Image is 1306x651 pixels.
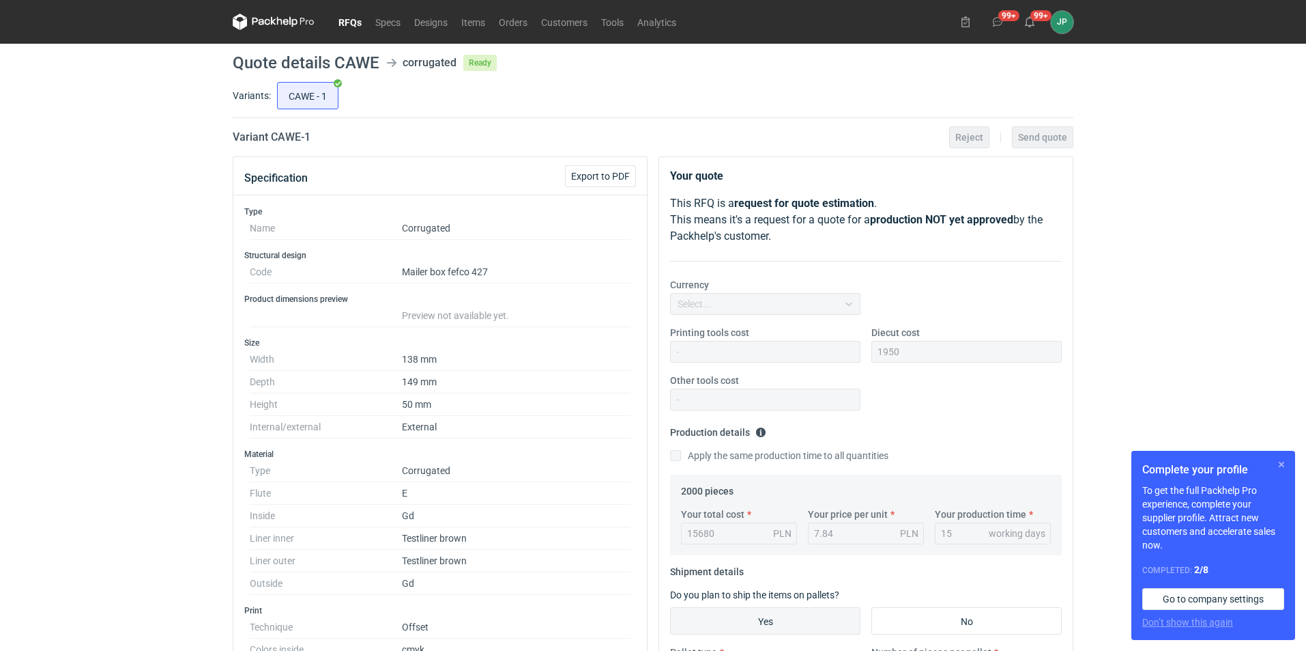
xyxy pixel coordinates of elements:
strong: Your quote [670,169,723,182]
button: Reject [949,126,989,148]
h3: Structural design [244,250,636,261]
dd: Gd [402,572,630,595]
a: Analytics [630,14,683,30]
h1: Quote details CAWE [233,55,379,71]
label: Printing tools cost [670,326,749,340]
label: Other tools cost [670,374,739,387]
div: Justyna Powała [1051,11,1073,33]
label: Your price per unit [808,508,888,521]
strong: production NOT yet approved [870,213,1013,226]
label: CAWE - 1 [277,82,338,109]
dd: External [402,416,630,439]
p: This RFQ is a . This means it's a request for a quote for a by the Packhelp's customer. [670,195,1062,245]
dd: Offset [402,616,630,639]
dt: Width [250,348,402,371]
dt: Inside [250,505,402,527]
legend: 2000 pieces [681,480,734,497]
label: Diecut cost [871,326,920,340]
button: Skip for now [1273,456,1290,473]
p: To get the full Packhelp Pro experience, complete your supplier profile. Attract new customers an... [1142,484,1284,552]
legend: Shipment details [670,561,744,577]
strong: 2 / 8 [1194,564,1208,575]
a: Specs [368,14,407,30]
button: Specification [244,162,308,195]
strong: request for quote estimation [734,197,874,210]
div: corrugated [403,55,456,71]
button: Send quote [1012,126,1073,148]
h3: Size [244,337,636,348]
span: Preview not available yet. [402,310,509,321]
a: RFQs [332,14,368,30]
dd: E [402,482,630,505]
label: Apply the same production time to all quantities [670,449,888,462]
a: Tools [594,14,630,30]
label: Your total cost [681,508,744,521]
dd: Corrugated [402,217,630,240]
dt: Type [250,460,402,482]
dd: Mailer box fefco 427 [402,261,630,283]
label: Variants: [233,89,271,102]
dd: Testliner brown [402,527,630,550]
dt: Height [250,393,402,416]
a: Go to company settings [1142,588,1284,610]
button: Export to PDF [565,165,636,187]
a: Customers [534,14,594,30]
h2: Variant CAWE - 1 [233,129,310,146]
span: Ready [463,55,497,71]
label: Currency [670,278,709,292]
div: Completed: [1142,563,1284,577]
dt: Flute [250,482,402,505]
span: Reject [955,133,983,142]
button: JP [1051,11,1073,33]
div: PLN [900,527,918,540]
label: Your production time [935,508,1026,521]
span: Send quote [1018,133,1067,142]
svg: Packhelp Pro [233,14,315,30]
h3: Product dimensions preview [244,294,636,305]
button: 99+ [1019,11,1041,33]
legend: Production details [670,421,766,438]
dt: Depth [250,371,402,393]
dt: Liner inner [250,527,402,550]
div: working days [989,527,1045,540]
h3: Type [244,206,636,217]
label: Do you plan to ship the items on pallets? [670,590,839,600]
dd: Gd [402,505,630,527]
dd: Corrugated [402,460,630,482]
dt: Internal/external [250,416,402,439]
a: Designs [407,14,454,30]
h3: Material [244,449,636,460]
span: Export to PDF [571,171,630,181]
dd: 149 mm [402,371,630,393]
dt: Outside [250,572,402,595]
dt: Technique [250,616,402,639]
dt: Liner outer [250,550,402,572]
button: 99+ [987,11,1008,33]
a: Items [454,14,492,30]
h1: Complete your profile [1142,462,1284,478]
dd: Testliner brown [402,550,630,572]
h3: Print [244,605,636,616]
a: Orders [492,14,534,30]
button: Don’t show this again [1142,615,1233,629]
dt: Code [250,261,402,283]
div: PLN [773,527,792,540]
dd: 50 mm [402,393,630,416]
dd: 138 mm [402,348,630,371]
dt: Name [250,217,402,240]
